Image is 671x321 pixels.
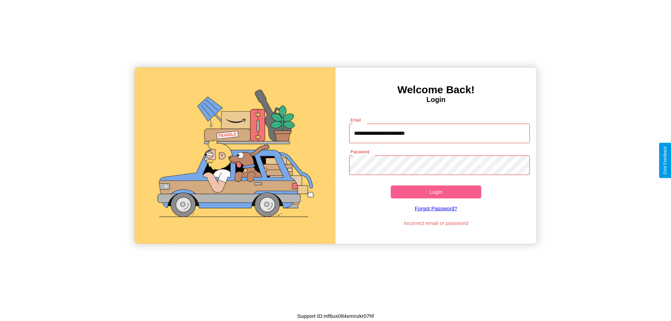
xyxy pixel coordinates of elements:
[346,218,527,228] p: Incorrect email or password
[663,146,668,175] div: Give Feedback
[346,198,527,218] a: Forgot Password?
[335,96,536,104] h4: Login
[335,84,536,96] h3: Welcome Back!
[391,185,481,198] button: Login
[297,311,374,321] p: Support ID: mf6ux084xmnzkr07hf
[351,117,361,123] label: Email
[351,149,369,155] label: Password
[135,67,335,244] img: gif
